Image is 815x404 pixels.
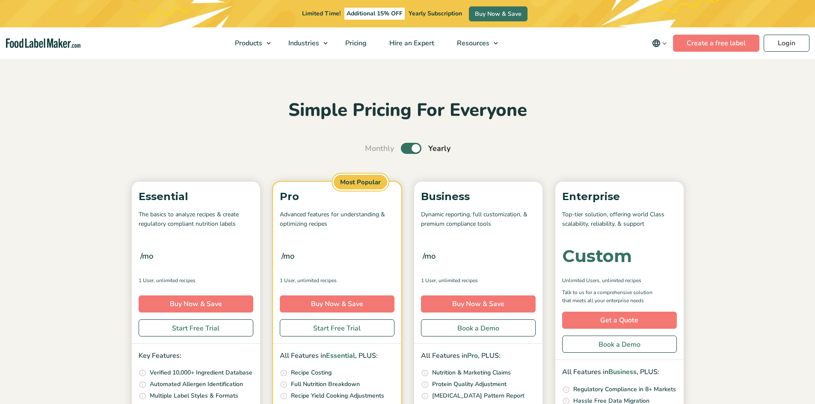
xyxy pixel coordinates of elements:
[291,391,384,401] p: Recipe Yield Cooking Adjustments
[446,27,502,59] a: Resources
[562,336,677,353] a: Book a Demo
[280,351,394,362] p: All Features in , PLUS:
[139,189,253,205] p: Essential
[127,99,688,122] h2: Simple Pricing For Everyone
[764,35,809,52] a: Login
[280,277,295,284] span: 1 User
[286,38,320,48] span: Industries
[232,38,263,48] span: Products
[332,174,388,191] span: Most Popular
[562,248,632,265] div: Custom
[302,9,341,18] span: Limited Time!
[343,38,367,48] span: Pricing
[280,319,394,336] a: Start Free Trial
[562,277,599,284] span: Unlimited Users
[421,295,536,313] a: Buy Now & Save
[291,380,360,389] p: Full Nutrition Breakdown
[467,351,478,360] span: Pro
[599,277,641,284] span: , Unlimited Recipes
[295,277,337,284] span: , Unlimited Recipes
[562,210,677,229] p: Top-tier solution, offering world Class scalability, reliability, & support
[421,319,536,336] a: Book a Demo
[454,38,490,48] span: Resources
[139,319,253,336] a: Start Free Trial
[280,210,394,229] p: Advanced features for understanding & optimizing recipes
[423,250,436,262] span: /mo
[282,250,294,262] span: /mo
[562,189,677,205] p: Enterprise
[401,143,421,154] label: Toggle
[334,27,376,59] a: Pricing
[378,27,444,59] a: Hire an Expert
[562,289,661,305] p: Talk to us for a comprehensive solution that meets all your enterprise needs
[224,27,275,59] a: Products
[139,295,253,313] a: Buy Now & Save
[562,367,677,378] p: All Features in , PLUS:
[139,277,154,284] span: 1 User
[421,351,536,362] p: All Features in , PLUS:
[436,277,478,284] span: , Unlimited Recipes
[344,8,405,20] span: Additional 15% OFF
[139,210,253,229] p: The basics to analyze recipes & create regulatory compliant nutrition labels
[291,368,332,377] p: Recipe Costing
[608,367,637,377] span: Business
[432,391,525,401] p: [MEDICAL_DATA] Pattern Report
[150,391,238,401] p: Multiple Label Styles & Formats
[150,380,243,389] p: Automated Allergen Identification
[562,312,677,329] a: Get a Quote
[277,27,332,59] a: Industries
[140,250,153,262] span: /mo
[150,368,252,377] p: Verified 10,000+ Ingredient Database
[573,385,676,394] p: Regulatory Compliance in 8+ Markets
[428,143,450,154] span: Yearly
[280,295,394,313] a: Buy Now & Save
[673,35,759,52] a: Create a free label
[421,210,536,229] p: Dynamic reporting, full customization, & premium compliance tools
[387,38,435,48] span: Hire an Expert
[154,277,196,284] span: , Unlimited Recipes
[421,277,436,284] span: 1 User
[421,189,536,205] p: Business
[469,6,528,21] a: Buy Now & Save
[409,9,462,18] span: Yearly Subscription
[432,368,511,377] p: Nutrition & Marketing Claims
[326,351,355,360] span: Essential
[432,380,507,389] p: Protein Quality Adjustment
[139,351,253,362] p: Key Features:
[280,189,394,205] p: Pro
[365,143,394,154] span: Monthly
